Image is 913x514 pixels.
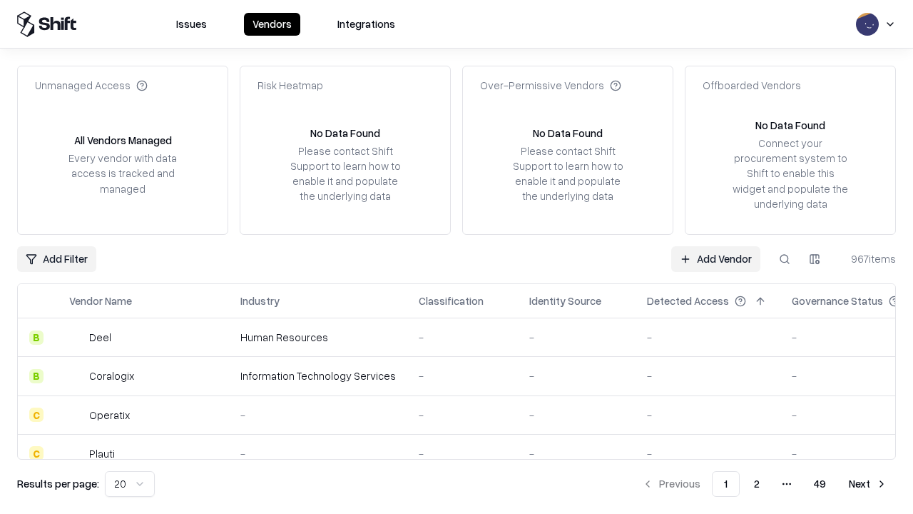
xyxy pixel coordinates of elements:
[647,368,769,383] div: -
[240,446,396,461] div: -
[647,330,769,345] div: -
[839,251,896,266] div: 967 items
[647,408,769,423] div: -
[529,368,624,383] div: -
[792,293,883,308] div: Governance Status
[240,293,280,308] div: Industry
[17,246,96,272] button: Add Filter
[419,330,506,345] div: -
[29,369,44,383] div: B
[63,151,182,196] div: Every vendor with data access is tracked and managed
[633,471,896,497] nav: pagination
[509,143,627,204] div: Please contact Shift Support to learn how to enable it and populate the underlying data
[74,133,172,148] div: All Vendors Managed
[69,293,132,308] div: Vendor Name
[840,471,896,497] button: Next
[35,78,148,93] div: Unmanaged Access
[69,446,83,460] img: Plauti
[240,330,396,345] div: Human Resources
[168,13,215,36] button: Issues
[69,408,83,422] img: Operatix
[310,126,380,141] div: No Data Found
[244,13,300,36] button: Vendors
[89,330,111,345] div: Deel
[89,368,134,383] div: Coralogix
[755,118,825,133] div: No Data Found
[89,408,130,423] div: Operatix
[712,471,740,497] button: 1
[329,13,404,36] button: Integrations
[69,331,83,345] img: Deel
[529,408,624,423] div: -
[29,446,44,460] div: C
[529,330,624,345] div: -
[743,471,771,497] button: 2
[419,408,506,423] div: -
[529,293,601,308] div: Identity Source
[419,368,506,383] div: -
[731,136,850,211] div: Connect your procurement system to Shift to enable this widget and populate the underlying data
[89,446,115,461] div: Plauti
[286,143,404,204] div: Please contact Shift Support to learn how to enable it and populate the underlying data
[703,78,801,93] div: Offboarded Vendors
[419,293,484,308] div: Classification
[671,246,760,272] a: Add Vendor
[802,471,837,497] button: 49
[419,446,506,461] div: -
[29,331,44,345] div: B
[533,126,603,141] div: No Data Found
[647,446,769,461] div: -
[17,476,99,491] p: Results per page:
[529,446,624,461] div: -
[257,78,323,93] div: Risk Heatmap
[240,408,396,423] div: -
[69,369,83,383] img: Coralogix
[240,368,396,383] div: Information Technology Services
[29,408,44,422] div: C
[647,293,729,308] div: Detected Access
[480,78,621,93] div: Over-Permissive Vendors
